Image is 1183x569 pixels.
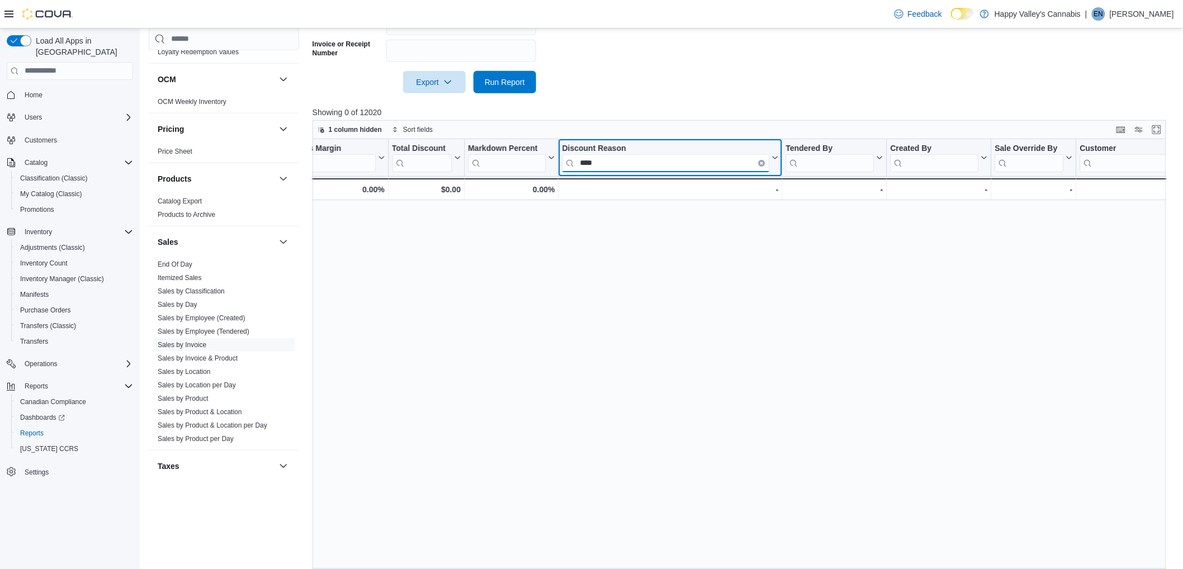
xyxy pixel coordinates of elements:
[11,202,138,217] button: Promotions
[995,183,1073,196] div: -
[891,183,988,196] div: -
[1110,7,1174,21] p: [PERSON_NAME]
[891,143,979,172] div: Created By
[20,429,44,438] span: Reports
[392,143,452,154] div: Total Discount
[158,211,215,219] a: Products to Archive
[16,335,53,348] a: Transfers
[277,459,290,473] button: Taxes
[313,123,386,136] button: 1 column hidden
[11,287,138,302] button: Manifests
[20,174,88,183] span: Classification (Classic)
[562,183,779,196] div: -
[20,380,53,393] button: Reports
[158,395,209,402] a: Sales by Product
[1094,7,1104,21] span: EN
[2,463,138,480] button: Settings
[25,113,42,122] span: Users
[158,421,267,430] span: Sales by Product & Location per Day
[16,241,133,254] span: Adjustments (Classic)
[20,337,48,346] span: Transfers
[25,136,57,145] span: Customers
[158,287,225,296] span: Sales by Classification
[158,394,209,403] span: Sales by Product
[468,143,555,172] button: Markdown Percent
[158,300,197,309] span: Sales by Day
[158,368,211,376] a: Sales by Location
[20,357,62,371] button: Operations
[7,82,133,509] nav: Complex example
[562,143,770,154] div: Discount Reason
[158,381,236,390] span: Sales by Location per Day
[20,88,133,102] span: Home
[158,287,225,295] a: Sales by Classification
[158,124,184,135] h3: Pricing
[16,411,133,424] span: Dashboards
[158,461,179,472] h3: Taxes
[786,143,874,154] div: Tendered By
[20,259,68,268] span: Inventory Count
[158,461,275,472] button: Taxes
[20,290,49,299] span: Manifests
[11,302,138,318] button: Purchase Orders
[468,143,546,172] div: Markdown Percent
[11,255,138,271] button: Inventory Count
[16,426,133,440] span: Reports
[20,156,133,169] span: Catalog
[908,8,942,20] span: Feedback
[158,421,267,429] a: Sales by Product & Location per Day
[158,354,238,362] a: Sales by Invoice & Product
[277,73,290,86] button: OCM
[16,272,133,286] span: Inventory Manager (Classic)
[20,464,133,478] span: Settings
[20,397,86,406] span: Canadian Compliance
[20,357,133,371] span: Operations
[1092,7,1105,21] div: Ezra Nickel
[562,143,779,172] button: Discount ReasonClear input
[25,468,49,477] span: Settings
[158,328,249,335] a: Sales by Employee (Tendered)
[562,143,770,172] div: Discount Reason
[2,378,138,394] button: Reports
[786,143,874,172] div: Tendered By
[16,187,87,201] a: My Catalog (Classic)
[16,319,81,333] a: Transfers (Classic)
[11,170,138,186] button: Classification (Classic)
[2,356,138,372] button: Operations
[403,71,466,93] button: Export
[16,272,108,286] a: Inventory Manager (Classic)
[158,98,226,106] a: OCM Weekly Inventory
[995,7,1081,21] p: Happy Valley's Cannabis
[313,40,382,58] label: Invoice or Receipt Number
[20,321,76,330] span: Transfers (Classic)
[16,203,133,216] span: Promotions
[149,195,299,226] div: Products
[2,110,138,125] button: Users
[158,74,176,85] h3: OCM
[329,125,382,134] span: 1 column hidden
[20,111,133,124] span: Users
[158,314,245,323] span: Sales by Employee (Created)
[291,143,376,154] div: Gross Margin
[158,408,242,416] a: Sales by Product & Location
[158,341,206,349] a: Sales by Invoice
[951,8,974,20] input: Dark Mode
[1150,123,1163,136] button: Enter fullscreen
[11,240,138,255] button: Adjustments (Classic)
[1114,123,1128,136] button: Keyboard shortcuts
[786,183,883,196] div: -
[16,335,133,348] span: Transfers
[20,444,78,453] span: [US_STATE] CCRS
[158,173,275,184] button: Products
[158,148,192,155] a: Price Sheet
[16,257,72,270] a: Inventory Count
[20,225,56,239] button: Inventory
[158,260,192,269] span: End Of Day
[158,147,192,156] span: Price Sheet
[158,97,226,106] span: OCM Weekly Inventory
[403,125,433,134] span: Sort fields
[31,35,133,58] span: Load All Apps in [GEOGRAPHIC_DATA]
[890,3,947,25] a: Feedback
[891,143,979,154] div: Created By
[2,224,138,240] button: Inventory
